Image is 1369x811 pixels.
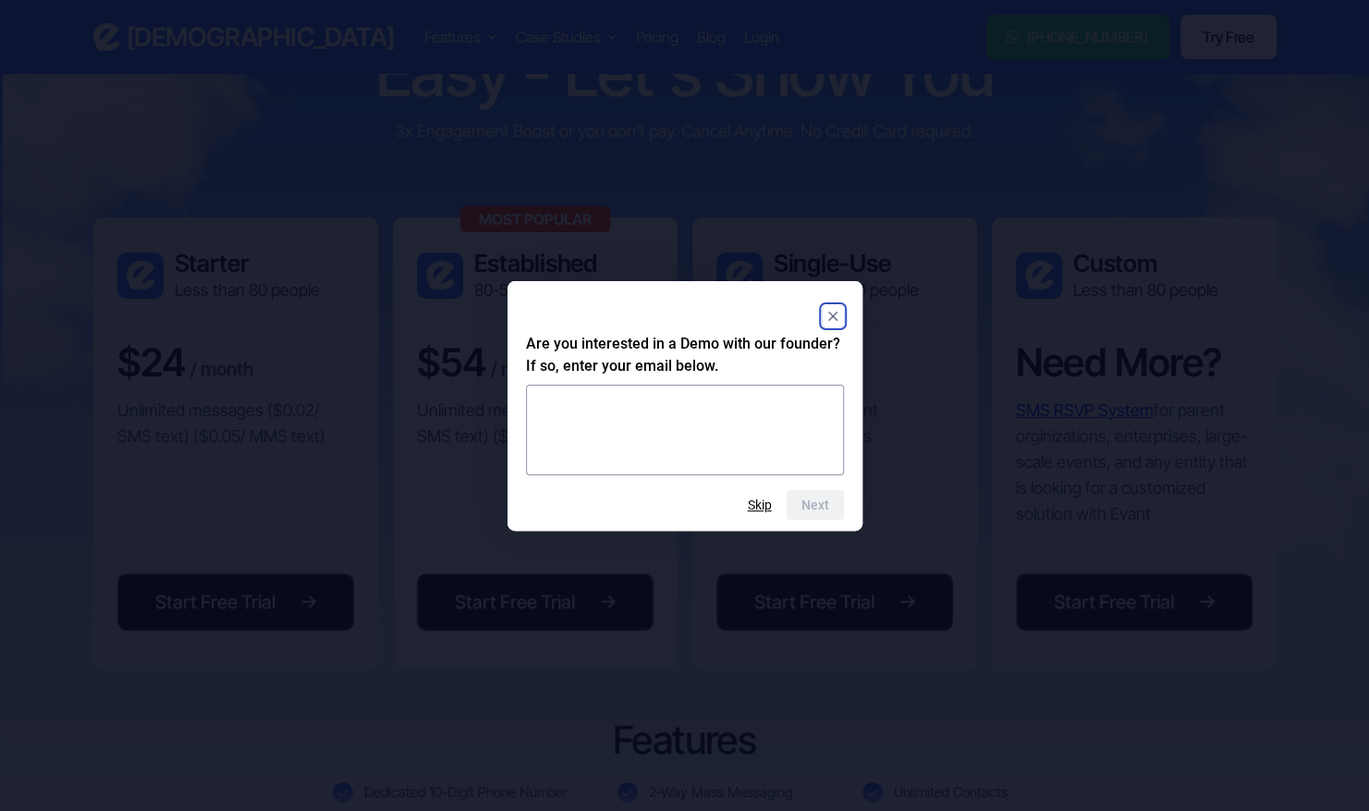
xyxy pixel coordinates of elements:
button: Close [822,305,844,327]
button: Next question [787,490,844,520]
button: Skip [748,498,772,512]
dialog: Are you interested in a Demo with our founder? If so, enter your email below. [507,281,862,531]
h2: Are you interested in a Demo with our founder? If so, enter your email below. [526,333,844,377]
textarea: Are you interested in a Demo with our founder? If so, enter your email below. [526,385,844,475]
